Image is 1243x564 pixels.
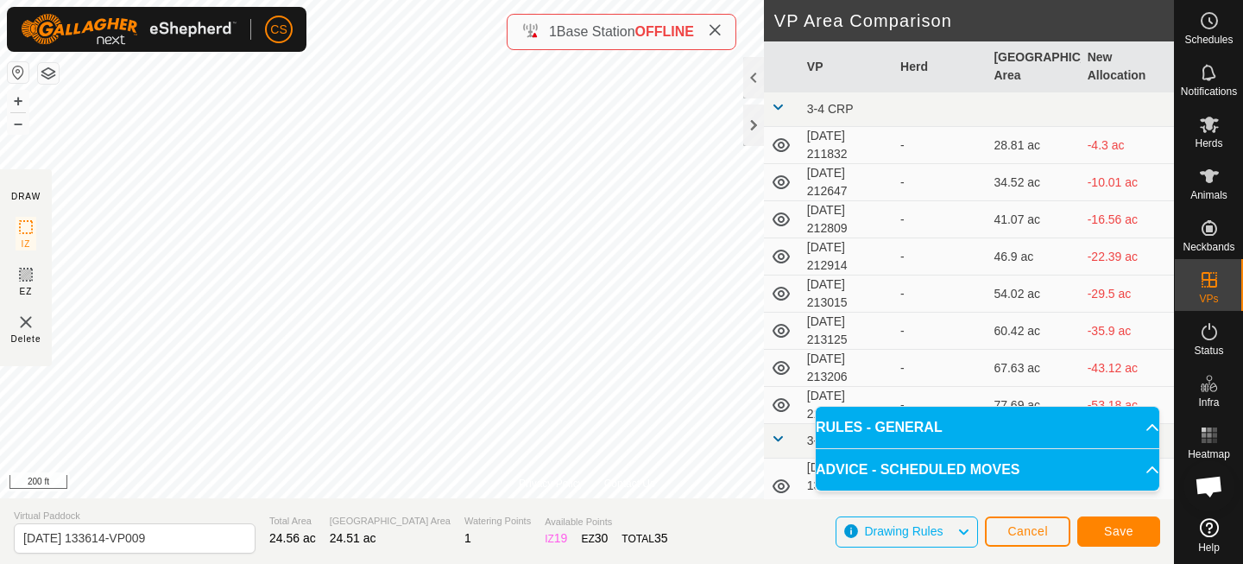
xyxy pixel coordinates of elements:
[900,174,980,192] div: -
[1081,164,1174,201] td: -10.01 ac
[270,21,287,39] span: CS
[1081,350,1174,387] td: -43.12 ac
[464,514,531,529] span: Watering Points
[816,417,943,438] span: RULES - GENERAL
[900,136,980,155] div: -
[269,531,316,545] span: 24.56 ac
[654,531,668,545] span: 35
[581,529,608,548] div: EZ
[1188,449,1230,459] span: Heatmap
[816,459,1019,480] span: ADVICE - SCHEDULED MOVES
[519,476,584,491] a: Privacy Policy
[557,24,635,39] span: Base Station
[1184,35,1233,45] span: Schedules
[1181,86,1237,97] span: Notifications
[1081,276,1174,313] td: -29.5 ac
[1081,127,1174,164] td: -4.3 ac
[987,201,1080,238] td: 41.07 ac
[800,313,893,350] td: [DATE] 213125
[900,285,980,303] div: -
[38,63,59,84] button: Map Layers
[900,211,980,229] div: -
[1199,294,1218,304] span: VPs
[800,350,893,387] td: [DATE] 213206
[269,514,316,529] span: Total Area
[11,333,41,345] span: Delete
[807,434,856,447] span: 3-4 Draw
[1183,242,1234,252] span: Neckbands
[800,276,893,313] td: [DATE] 213015
[1081,238,1174,276] td: -22.39 ac
[635,24,694,39] span: OFFLINE
[330,531,376,545] span: 24.51 ac
[20,285,33,298] span: EZ
[816,407,1159,448] p-accordion-header: RULES - GENERAL
[1081,201,1174,238] td: -16.56 ac
[11,190,41,203] div: DRAW
[893,41,987,92] th: Herd
[1194,345,1223,356] span: Status
[8,62,28,83] button: Reset Map
[21,14,237,45] img: Gallagher Logo
[1007,524,1048,538] span: Cancel
[545,515,667,529] span: Available Points
[1081,41,1174,92] th: New Allocation
[800,164,893,201] td: [DATE] 212647
[14,509,256,523] span: Virtual Paddock
[987,164,1080,201] td: 34.52 ac
[985,516,1070,547] button: Cancel
[545,529,567,548] div: IZ
[900,396,980,415] div: -
[774,10,1174,31] h2: VP Area Comparison
[1175,511,1243,560] a: Help
[1195,138,1222,149] span: Herds
[1183,460,1235,512] div: Open chat
[22,238,31,250] span: IZ
[595,531,609,545] span: 30
[8,113,28,134] button: –
[604,476,655,491] a: Contact Us
[8,91,28,111] button: +
[987,276,1080,313] td: 54.02 ac
[800,459,893,514] td: [DATE] 133614-VP001
[464,531,471,545] span: 1
[807,102,854,116] span: 3-4 CRP
[987,313,1080,350] td: 60.42 ac
[987,387,1080,424] td: 77.69 ac
[1190,190,1227,200] span: Animals
[800,41,893,92] th: VP
[800,238,893,276] td: [DATE] 212914
[554,531,568,545] span: 19
[1198,397,1219,408] span: Infra
[800,127,893,164] td: [DATE] 211832
[1081,313,1174,350] td: -35.9 ac
[621,529,667,548] div: TOTAL
[1198,542,1220,553] span: Help
[987,238,1080,276] td: 46.9 ac
[900,248,980,266] div: -
[864,524,943,538] span: Drawing Rules
[16,312,36,333] img: VP
[549,24,557,39] span: 1
[987,41,1080,92] th: [GEOGRAPHIC_DATA] Area
[987,350,1080,387] td: 67.63 ac
[987,127,1080,164] td: 28.81 ac
[800,387,893,424] td: [DATE] 213304
[1077,516,1160,547] button: Save
[816,449,1159,491] p-accordion-header: ADVICE - SCHEDULED MOVES
[900,359,980,377] div: -
[800,201,893,238] td: [DATE] 212809
[330,514,451,529] span: [GEOGRAPHIC_DATA] Area
[1081,387,1174,424] td: -53.18 ac
[900,322,980,340] div: -
[1104,524,1133,538] span: Save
